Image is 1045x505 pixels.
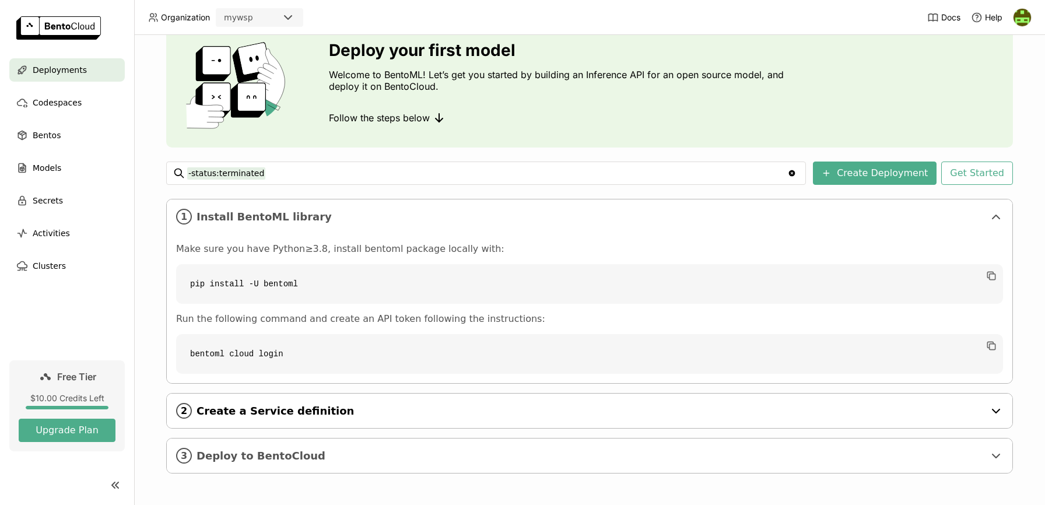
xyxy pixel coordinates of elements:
[176,334,1003,374] code: bentoml cloud login
[176,264,1003,304] code: pip install -U bentoml
[33,226,70,240] span: Activities
[971,12,1002,23] div: Help
[33,96,82,110] span: Codespaces
[9,254,125,278] a: Clusters
[941,12,960,23] span: Docs
[9,156,125,180] a: Models
[927,12,960,23] a: Docs
[57,371,96,383] span: Free Tier
[176,41,301,129] img: cover onboarding
[329,41,790,59] h3: Deploy your first model
[33,259,66,273] span: Clusters
[197,211,984,223] span: Install BentoML library
[813,162,937,185] button: Create Deployment
[9,189,125,212] a: Secrets
[9,91,125,114] a: Codespaces
[197,405,984,418] span: Create a Service definition
[9,58,125,82] a: Deployments
[167,439,1012,473] div: 3Deploy to BentoCloud
[33,63,87,77] span: Deployments
[167,199,1012,234] div: 1Install BentoML library
[19,419,115,442] button: Upgrade Plan
[19,393,115,404] div: $10.00 Credits Left
[9,124,125,147] a: Bentos
[33,161,61,175] span: Models
[176,448,192,464] i: 3
[329,69,790,92] p: Welcome to BentoML! Let’s get you started by building an Inference API for an open source model, ...
[9,222,125,245] a: Activities
[33,194,63,208] span: Secrets
[985,12,1002,23] span: Help
[254,12,255,24] input: Selected mywsp.
[16,16,101,40] img: logo
[1014,9,1031,26] img: Bindu Mohan
[176,209,192,225] i: 1
[941,162,1013,185] button: Get Started
[33,128,61,142] span: Bentos
[187,164,787,183] input: Search
[167,394,1012,428] div: 2Create a Service definition
[224,12,253,23] div: mywsp
[329,112,430,124] span: Follow the steps below
[787,169,797,178] svg: Clear value
[9,360,125,451] a: Free Tier$10.00 Credits LeftUpgrade Plan
[197,450,984,462] span: Deploy to BentoCloud
[176,403,192,419] i: 2
[176,243,1003,255] p: Make sure you have Python≥3.8, install bentoml package locally with:
[176,313,1003,325] p: Run the following command and create an API token following the instructions:
[161,12,210,23] span: Organization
